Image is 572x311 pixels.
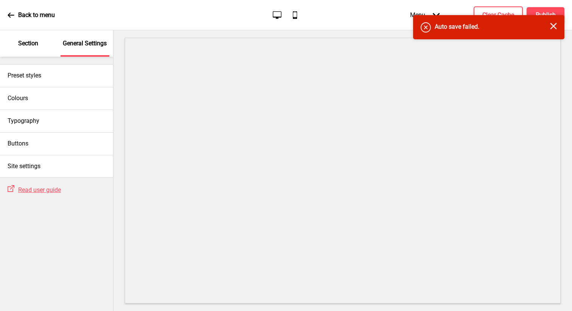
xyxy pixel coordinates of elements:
h4: Site settings [8,162,40,170]
div: Menu [403,4,447,26]
p: Section [18,39,38,48]
span: Read user guide [18,186,61,193]
a: Back to menu [8,5,55,25]
h4: Clear Cache [482,11,514,19]
h4: Auto save failed. [435,23,550,31]
p: General Settings [63,39,107,48]
h4: Publish [536,11,556,19]
button: Clear Cache [474,6,523,24]
h4: Typography [8,117,39,125]
p: Back to menu [18,11,55,19]
h4: Colours [8,94,28,102]
h4: Preset styles [8,71,41,80]
button: Publish [527,7,564,23]
h4: Buttons [8,139,28,148]
a: Read user guide [14,186,61,193]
